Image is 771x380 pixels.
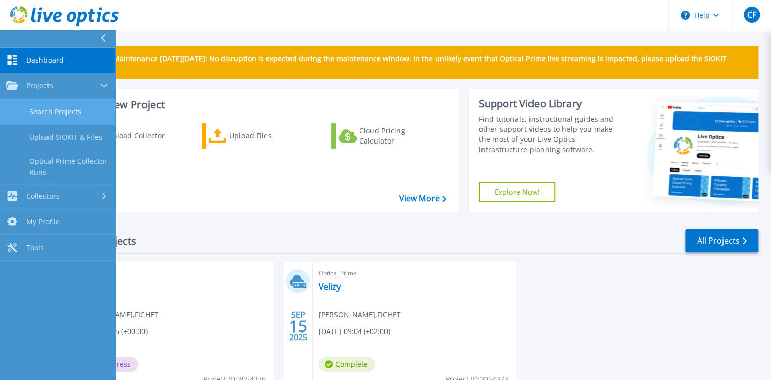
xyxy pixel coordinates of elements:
div: Download Collector [98,126,178,146]
a: Upload Files [202,123,314,149]
a: Download Collector [72,123,184,149]
span: CF [747,11,756,19]
a: View More [399,194,446,203]
h3: Start a New Project [72,99,446,110]
div: Find tutorials, instructional guides and other support videos to help you make the most of your L... [479,114,624,155]
span: Collectors [26,192,60,201]
span: Dashboard [26,56,64,65]
a: Explore Now! [479,182,556,202]
div: Cloud Pricing Calculator [359,126,440,146]
p: Scheduled Maintenance [DATE][DATE]: No disruption is expected during the maintenance window. In t... [75,55,750,71]
a: Velizy [319,281,341,292]
span: Projects [26,81,53,90]
div: Support Video Library [479,97,624,110]
span: Tools [26,243,44,252]
span: 15 [288,322,307,330]
span: Optical Prime [76,268,267,279]
span: My Profile [26,217,60,226]
a: Cloud Pricing Calculator [331,123,444,149]
div: SEP 2025 [288,308,307,345]
span: Optical Prime [319,268,510,279]
span: [PERSON_NAME] , FICHET [319,309,401,320]
span: [PERSON_NAME] , FICHET [76,309,158,320]
div: Upload Files [229,126,310,146]
a: All Projects [685,229,758,252]
span: [DATE] 09:04 (+02:00) [319,326,390,337]
span: Complete [319,357,375,372]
